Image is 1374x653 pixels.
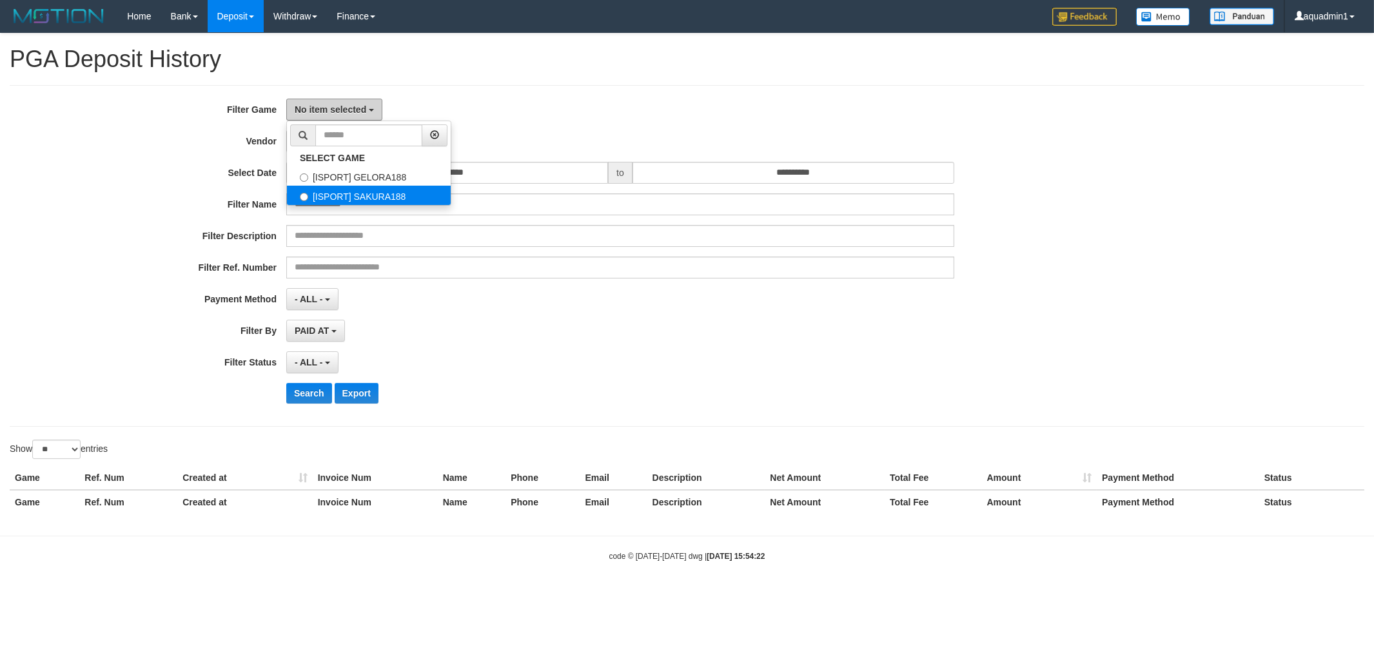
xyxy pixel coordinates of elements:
input: [ISPORT] SAKURA188 [300,193,308,201]
select: Showentries [32,440,81,459]
button: Search [286,383,332,404]
span: PAID AT [295,326,329,336]
th: Amount [982,490,1097,514]
b: SELECT GAME [300,153,365,163]
th: Payment Method [1097,466,1259,490]
th: Email [580,466,647,490]
th: Created at [177,490,313,514]
button: No item selected [286,99,382,121]
th: Invoice Num [313,466,438,490]
button: - ALL - [286,288,339,310]
a: SELECT GAME [287,150,451,166]
small: code © [DATE]-[DATE] dwg | [609,552,765,561]
label: [ISPORT] GELORA188 [287,166,451,186]
th: Phone [505,466,580,490]
th: Ref. Num [79,490,177,514]
th: Amount [982,466,1097,490]
th: Invoice Num [313,490,438,514]
th: Status [1259,490,1364,514]
button: PAID AT [286,320,345,342]
th: Total Fee [885,490,981,514]
h1: PGA Deposit History [10,46,1364,72]
span: - ALL - [295,357,323,367]
th: Payment Method [1097,490,1259,514]
th: Name [438,490,505,514]
th: Ref. Num [79,466,177,490]
th: Name [438,466,505,490]
label: Show entries [10,440,108,459]
input: [ISPORT] GELORA188 [300,173,308,182]
strong: [DATE] 15:54:22 [707,552,765,561]
th: Net Amount [765,466,885,490]
th: Status [1259,466,1364,490]
button: - ALL - [286,351,339,373]
span: - ALL - [295,294,323,304]
th: Total Fee [885,466,981,490]
img: MOTION_logo.png [10,6,108,26]
span: to [608,162,633,184]
th: Created at [177,466,313,490]
img: Feedback.jpg [1052,8,1117,26]
th: Game [10,466,79,490]
span: No item selected [295,104,366,115]
label: [ISPORT] SAKURA188 [287,186,451,205]
button: Export [335,383,378,404]
th: Email [580,490,647,514]
th: Description [647,490,765,514]
img: Button%20Memo.svg [1136,8,1190,26]
th: Game [10,490,79,514]
th: Phone [505,490,580,514]
th: Net Amount [765,490,885,514]
th: Description [647,466,765,490]
img: panduan.png [1210,8,1274,25]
